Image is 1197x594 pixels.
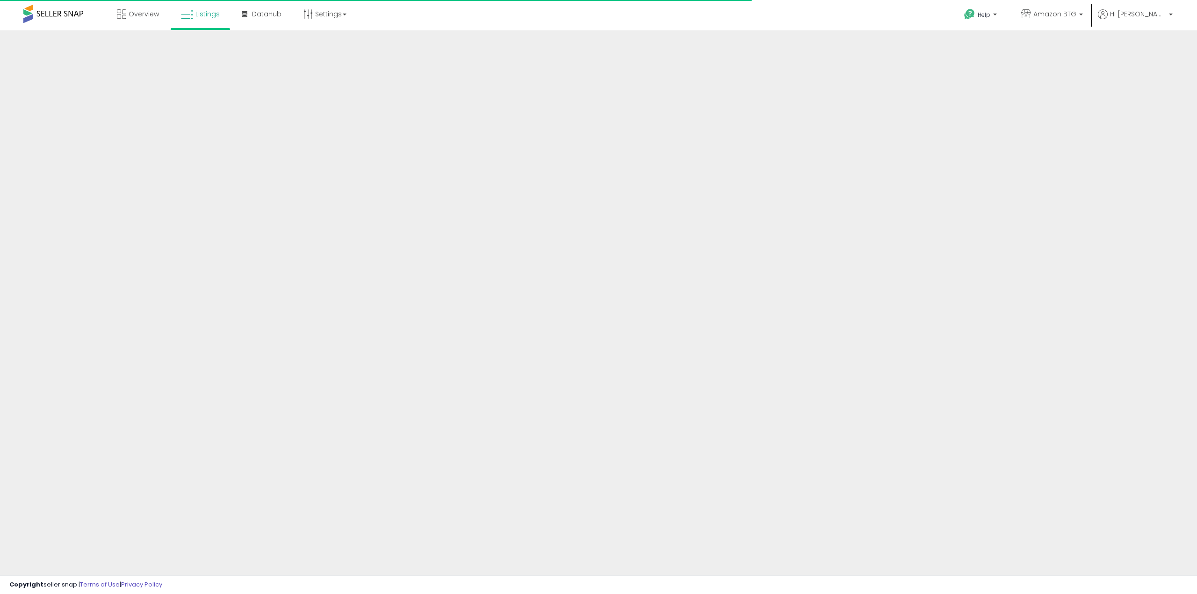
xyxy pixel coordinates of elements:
i: Get Help [964,8,975,20]
span: DataHub [252,9,281,19]
a: Help [957,1,1006,30]
span: Hi [PERSON_NAME] [1110,9,1166,19]
span: Help [978,11,990,19]
span: Amazon BTG [1033,9,1076,19]
a: Hi [PERSON_NAME] [1098,9,1173,30]
span: Overview [129,9,159,19]
span: Listings [195,9,220,19]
